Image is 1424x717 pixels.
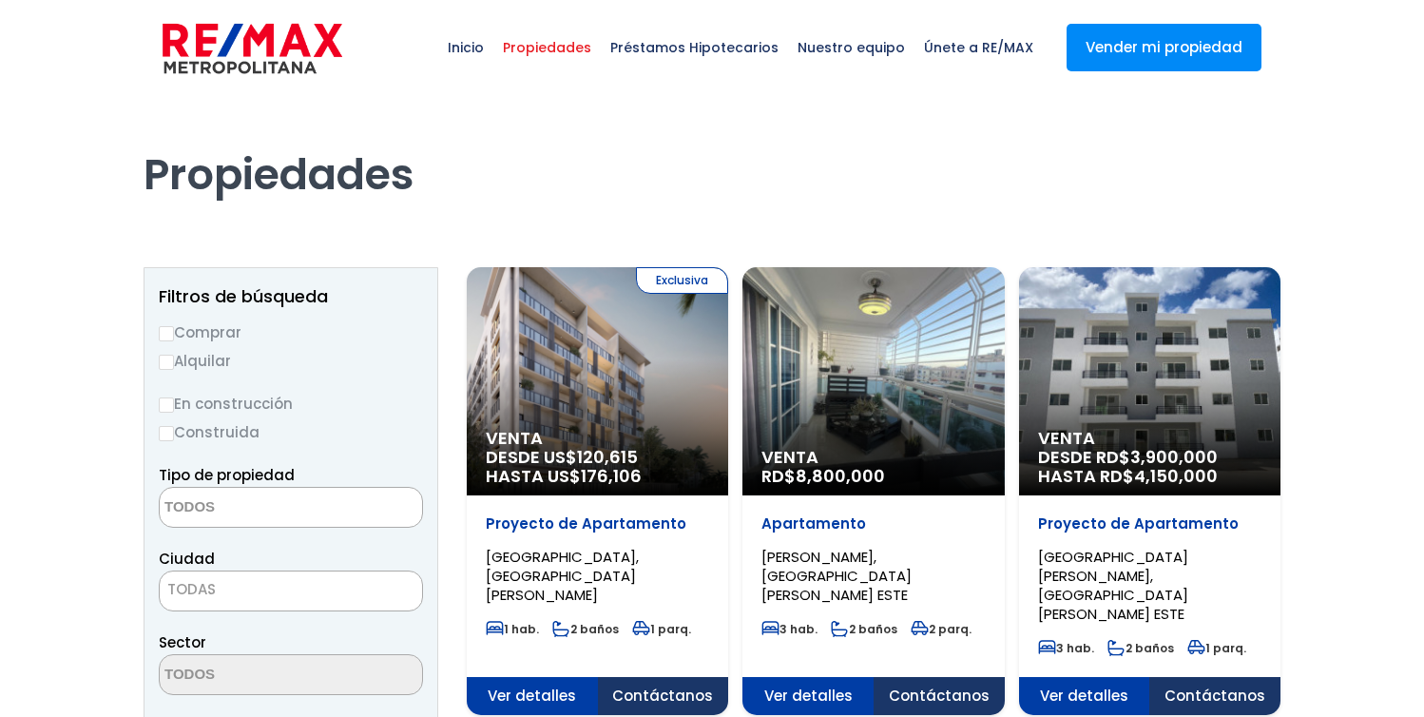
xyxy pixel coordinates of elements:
label: En construcción [159,392,423,416]
span: 4,150,000 [1134,464,1218,488]
a: Vender mi propiedad [1067,24,1261,71]
span: 176,106 [581,464,642,488]
input: En construcción [159,397,174,413]
span: Propiedades [493,19,601,76]
label: Construida [159,420,423,444]
input: Construida [159,426,174,441]
span: TODAS [159,571,423,611]
span: Sector [159,632,206,652]
span: Tipo de propiedad [159,465,295,485]
span: [GEOGRAPHIC_DATA], [GEOGRAPHIC_DATA][PERSON_NAME] [486,547,639,605]
span: Ciudad [159,549,215,569]
span: HASTA US$ [486,467,709,486]
span: Contáctanos [598,677,729,715]
a: Venta RD$8,800,000 Apartamento [PERSON_NAME], [GEOGRAPHIC_DATA][PERSON_NAME] ESTE 3 hab. 2 baños ... [742,267,1004,715]
span: TODAS [167,579,216,599]
span: Venta [1038,429,1261,448]
span: 2 baños [1107,640,1174,656]
span: 8,800,000 [796,464,885,488]
input: Comprar [159,326,174,341]
span: 1 parq. [1187,640,1246,656]
span: Contáctanos [1149,677,1280,715]
a: Exclusiva Venta DESDE US$120,615 HASTA US$176,106 Proyecto de Apartamento [GEOGRAPHIC_DATA], [GEO... [467,267,728,715]
span: 3 hab. [1038,640,1094,656]
input: Alquilar [159,355,174,370]
textarea: Search [160,488,344,529]
textarea: Search [160,655,344,696]
span: Exclusiva [636,267,728,294]
span: HASTA RD$ [1038,467,1261,486]
a: Venta DESDE RD$3,900,000 HASTA RD$4,150,000 Proyecto de Apartamento [GEOGRAPHIC_DATA][PERSON_NAME... [1019,267,1280,715]
span: TODAS [160,576,422,603]
span: Únete a RE/MAX [914,19,1043,76]
span: RD$ [761,464,885,488]
span: [GEOGRAPHIC_DATA][PERSON_NAME], [GEOGRAPHIC_DATA][PERSON_NAME] ESTE [1038,547,1188,624]
span: 1 hab. [486,621,539,637]
img: remax-metropolitana-logo [163,20,342,77]
label: Comprar [159,320,423,344]
span: 1 parq. [632,621,691,637]
span: Ver detalles [467,677,598,715]
span: Nuestro equipo [788,19,914,76]
span: 3 hab. [761,621,818,637]
span: 120,615 [577,445,638,469]
span: Venta [761,448,985,467]
h2: Filtros de búsqueda [159,287,423,306]
span: Inicio [438,19,493,76]
span: Ver detalles [742,677,874,715]
label: Alquilar [159,349,423,373]
span: Contáctanos [874,677,1005,715]
span: [PERSON_NAME], [GEOGRAPHIC_DATA][PERSON_NAME] ESTE [761,547,912,605]
span: 2 baños [552,621,619,637]
span: 2 baños [831,621,897,637]
span: 2 parq. [911,621,972,637]
p: Proyecto de Apartamento [1038,514,1261,533]
p: Apartamento [761,514,985,533]
span: Préstamos Hipotecarios [601,19,788,76]
span: Venta [486,429,709,448]
span: Ver detalles [1019,677,1150,715]
span: DESDE US$ [486,448,709,486]
span: DESDE RD$ [1038,448,1261,486]
p: Proyecto de Apartamento [486,514,709,533]
h1: Propiedades [144,96,1280,201]
span: 3,900,000 [1130,445,1218,469]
